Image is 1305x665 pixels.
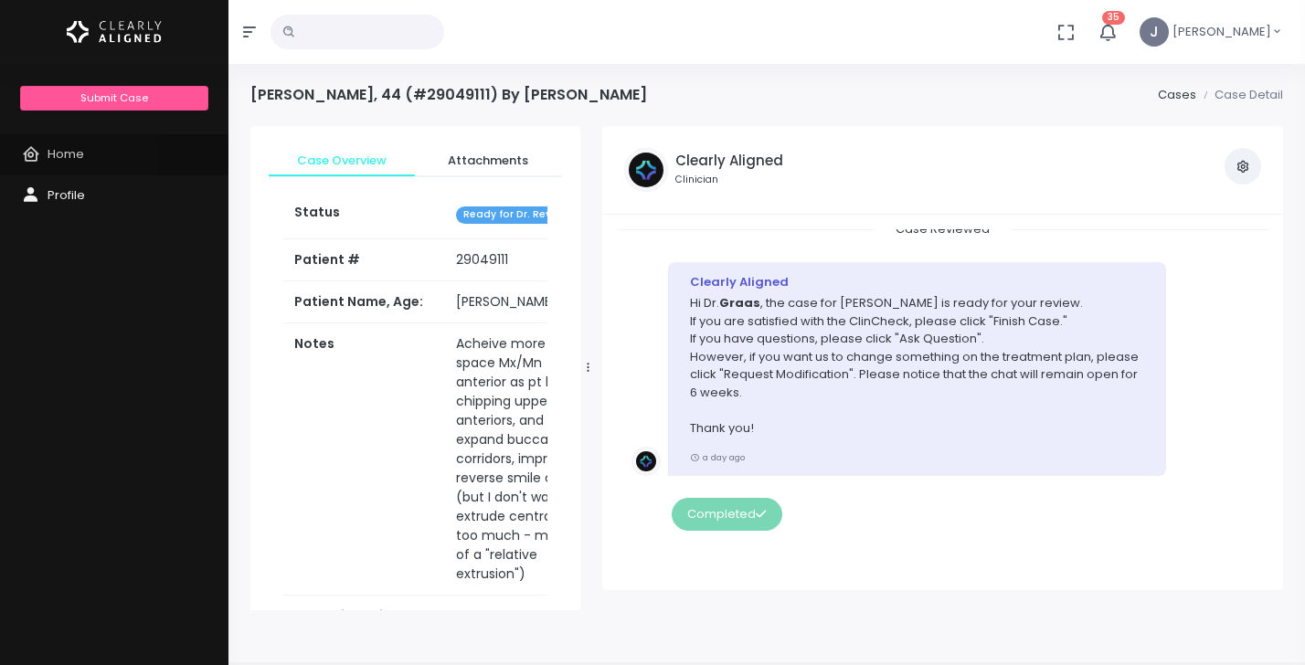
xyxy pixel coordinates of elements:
small: a day ago [690,451,745,463]
span: [PERSON_NAME] [1172,23,1271,41]
th: Notes [283,323,445,596]
span: Attachments [430,152,546,170]
td: 29049111 [445,239,594,281]
span: Profile [48,186,85,204]
a: Cases [1158,86,1196,103]
div: scrollable content [617,229,1268,572]
h4: [PERSON_NAME], 44 (#29049111) By [PERSON_NAME] [250,86,647,103]
span: Case Overview [283,152,400,170]
span: Home [48,145,84,163]
span: Submit Case [80,90,148,105]
span: 35 [1102,11,1125,25]
li: Case Detail [1196,86,1283,104]
a: Submit Case [20,86,207,111]
small: Clinician [675,173,783,187]
b: Graas [719,294,760,311]
td: [PERSON_NAME], 44 [445,281,594,323]
span: Ready for Dr. Review [456,206,576,224]
div: scrollable content [250,126,580,610]
th: Patient # [283,238,445,281]
span: Case Reviewed [874,215,1012,243]
th: Status [283,192,445,238]
img: Logo Horizontal [67,13,162,51]
p: Hi Dr. , the case for [PERSON_NAME] is ready for your review. If you are satisfied with the ClinC... [690,294,1144,437]
span: J [1140,17,1169,47]
div: Clearly Aligned [690,273,1144,291]
h5: Clearly Aligned [675,153,783,169]
th: Patient Name, Age: [283,281,445,323]
td: Acheive more space Mx/Mn anterior as pt keeps chipping upper anteriors, and expand buccal corrido... [445,323,594,596]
